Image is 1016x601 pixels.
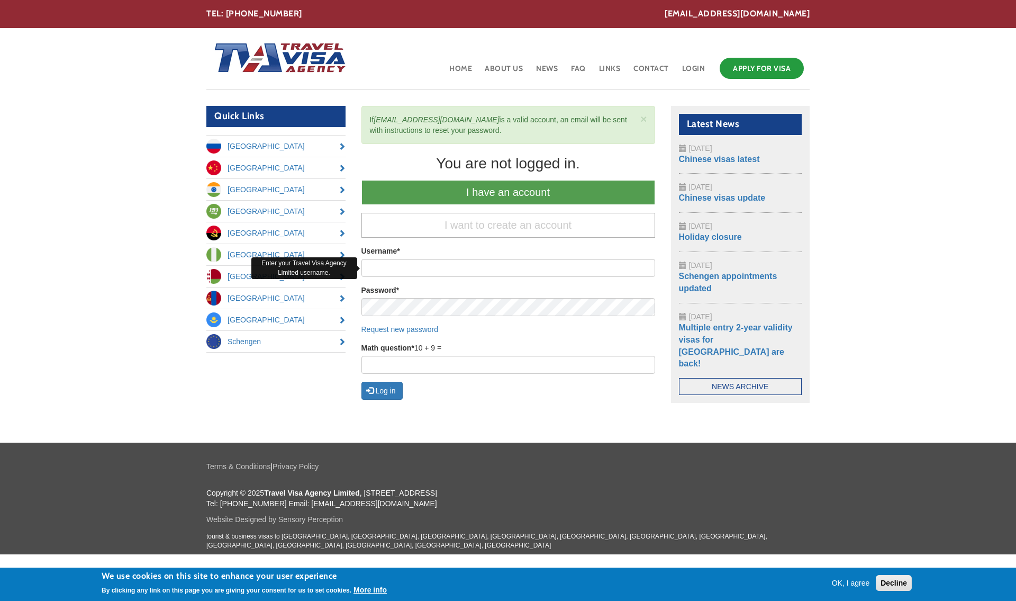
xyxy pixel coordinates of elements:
[598,55,622,89] a: Links
[353,585,387,595] button: More info
[679,323,793,369] a: Multiple entry 2-year validity visas for [GEOGRAPHIC_DATA] are back!
[374,115,499,124] em: [EMAIL_ADDRESS][DOMAIN_NAME]
[411,344,414,352] span: This field is required.
[273,462,319,471] a: Privacy Policy
[264,489,360,497] strong: Travel Visa Agency Limited
[361,325,439,334] a: Request new password
[361,285,400,295] label: Password
[689,222,712,230] span: [DATE]
[689,261,712,270] span: [DATE]
[681,55,706,89] a: Login
[206,462,270,471] a: Terms & Conditions
[206,136,346,157] a: [GEOGRAPHIC_DATA]
[206,331,346,352] a: Schengen
[361,213,655,238] a: I want to create an account
[396,286,399,294] span: This field is required.
[665,8,810,20] a: [EMAIL_ADDRESS][DOMAIN_NAME]
[448,55,473,89] a: Home
[679,155,760,164] a: Chinese visas latest
[679,193,766,202] a: Chinese visas update
[361,343,655,374] div: 10 + 9 =
[689,312,712,321] span: [DATE]
[397,247,400,255] span: This field is required.
[679,378,802,395] a: News Archive
[361,382,403,400] button: Log in
[535,55,559,89] a: News
[206,8,810,20] div: TEL: [PHONE_NUMBER]
[828,578,874,588] button: OK, I agree
[632,55,670,89] a: Contact
[206,532,810,550] p: tourist & business visas to [GEOGRAPHIC_DATA], [GEOGRAPHIC_DATA], [GEOGRAPHIC_DATA], [GEOGRAPHIC_...
[102,587,351,594] p: By clicking any link on this page you are giving your consent for us to set cookies.
[720,58,804,79] a: Apply for Visa
[876,575,912,591] button: Decline
[206,179,346,200] a: [GEOGRAPHIC_DATA]
[206,201,346,222] a: [GEOGRAPHIC_DATA]
[206,244,346,265] a: [GEOGRAPHIC_DATA]
[206,32,347,85] img: Home
[679,232,742,241] a: Holiday closure
[206,222,346,244] a: [GEOGRAPHIC_DATA]
[361,155,655,173] div: You are not logged in.
[640,113,647,124] a: ×
[206,288,346,309] a: [GEOGRAPHIC_DATA]
[679,114,802,135] h2: Latest News
[206,266,346,287] a: [GEOGRAPHIC_DATA]
[679,272,777,293] a: Schengen appointments updated
[206,488,810,509] p: Copyright © 2025 , [STREET_ADDRESS] Tel: [PHONE_NUMBER] Email: [EMAIL_ADDRESS][DOMAIN_NAME]
[251,257,357,279] div: Enter your Travel Visa Agency Limited username.
[102,570,387,582] h2: We use cookies on this site to enhance your user experience
[570,55,587,89] a: FAQ
[689,144,712,153] span: [DATE]
[206,461,810,472] p: |
[206,157,346,178] a: [GEOGRAPHIC_DATA]
[361,106,655,144] div: If is a valid account, an email will be sent with instructions to reset your password.
[361,180,655,205] a: I have an account
[206,515,343,524] a: Website Designed by Sensory Perception
[689,183,712,191] span: [DATE]
[361,246,400,256] label: Username
[484,55,524,89] a: About Us
[206,309,346,330] a: [GEOGRAPHIC_DATA]
[361,343,414,353] label: Math question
